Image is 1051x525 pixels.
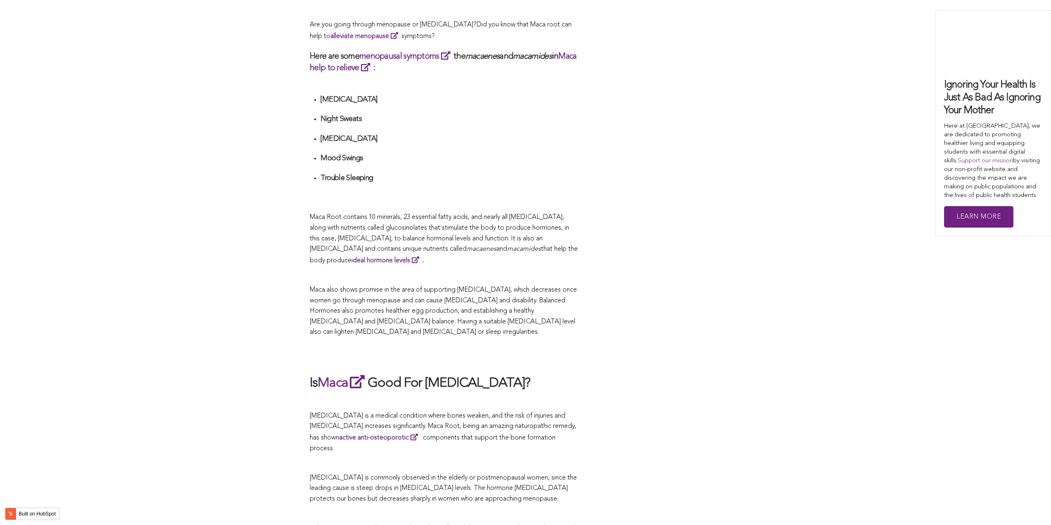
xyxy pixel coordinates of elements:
span: that help the body produce [310,246,578,264]
span: macamides [507,246,541,252]
label: Built on HubSpot [15,508,59,519]
h4: Night Sweats [320,114,578,124]
span: Maca Root contains 10 minerals, 23 essential fatty acids, and nearly all [MEDICAL_DATA], along wi... [310,214,569,252]
h4: [MEDICAL_DATA] [320,95,578,105]
a: ideal hormone levels [351,257,422,264]
a: Learn More [944,206,1013,228]
span: [MEDICAL_DATA] is a medical condition where bones weaken, and the risk of injuries and [MEDICAL_D... [310,413,576,452]
button: Built on HubSpot [5,508,59,520]
em: macamides [513,52,552,61]
strong: . [351,257,424,264]
img: HubSpot sprocket logo [5,509,15,519]
em: macaenes [465,52,500,61]
a: active anti-osteoporotic [339,435,421,441]
h4: Trouble Sleeping [320,173,578,183]
h2: Is Good For [MEDICAL_DATA]? [310,373,578,392]
a: Maca help to relieve [310,52,577,72]
span: Are you going through menopause or [MEDICAL_DATA]? [310,21,477,28]
a: menopausal symptoms [359,52,453,61]
span: and [496,246,507,252]
a: Maca [318,377,368,390]
h3: Here are some the and in : [310,50,578,74]
span: [MEDICAL_DATA] is commonly observed in the elderly or postmenopausal women, since the leading cau... [310,475,577,502]
h4: [MEDICAL_DATA] [320,134,578,144]
h4: Mood Swings [320,154,578,163]
a: alleviate menopause [330,33,401,40]
span: macaenes [467,246,496,252]
span: Maca also shows promise in the area of supporting [MEDICAL_DATA], which decreases once women go t... [310,287,577,335]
